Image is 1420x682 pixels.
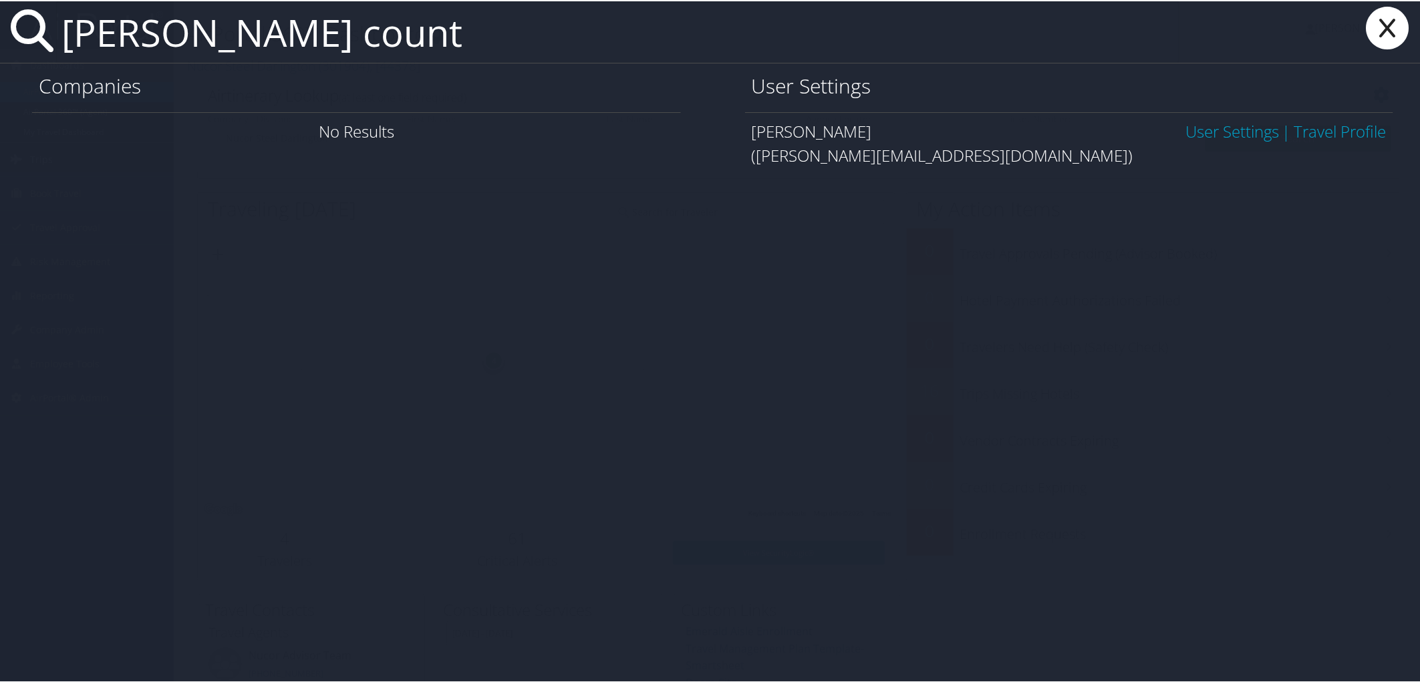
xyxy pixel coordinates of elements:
span: | [1279,119,1294,141]
span: [PERSON_NAME] [752,119,872,141]
a: User Settings [1185,119,1279,141]
div: No Results [32,111,681,149]
h1: Companies [39,71,674,99]
a: View OBT Profile [1294,119,1387,141]
h1: User Settings [752,71,1387,99]
div: ([PERSON_NAME][EMAIL_ADDRESS][DOMAIN_NAME]) [752,142,1387,166]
